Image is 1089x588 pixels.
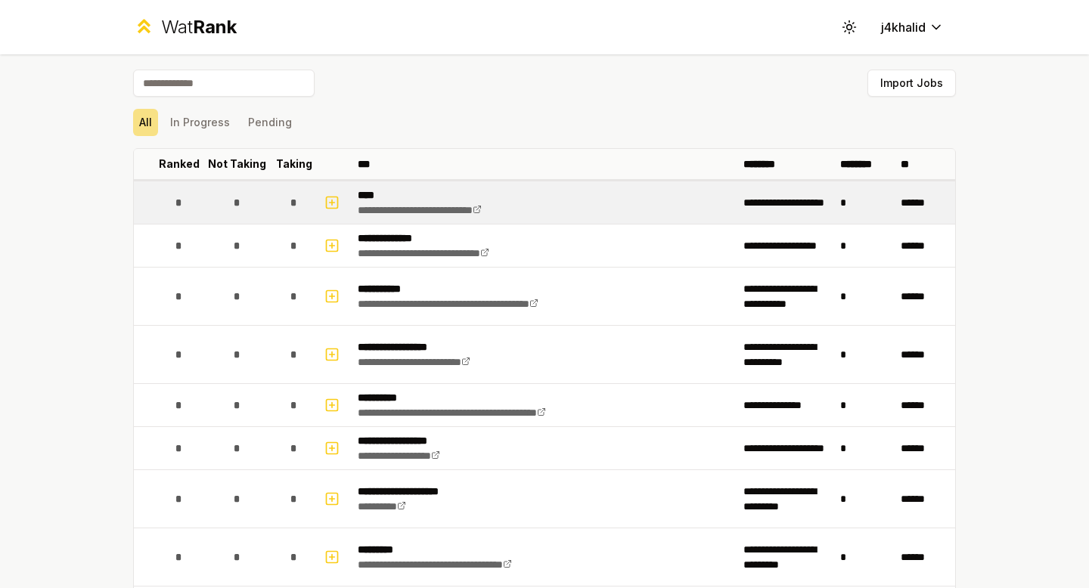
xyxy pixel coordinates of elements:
[133,109,158,136] button: All
[867,70,956,97] button: Import Jobs
[161,15,237,39] div: Wat
[242,109,298,136] button: Pending
[869,14,956,41] button: j4khalid
[133,15,237,39] a: WatRank
[208,156,266,172] p: Not Taking
[276,156,312,172] p: Taking
[881,18,926,36] span: j4khalid
[164,109,236,136] button: In Progress
[159,156,200,172] p: Ranked
[193,16,237,38] span: Rank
